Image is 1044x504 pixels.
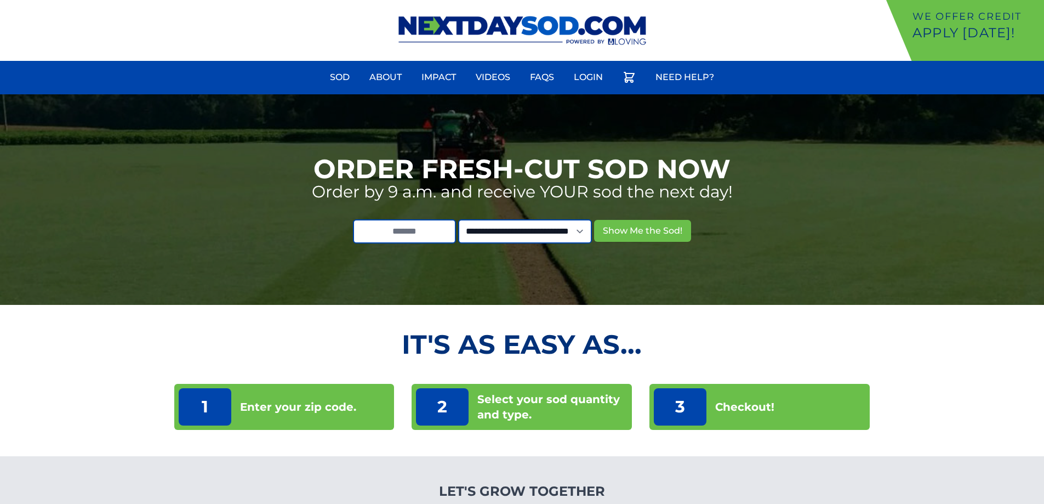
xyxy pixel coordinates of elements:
h1: Order Fresh-Cut Sod Now [313,156,731,182]
p: We offer Credit [912,9,1040,24]
p: 2 [416,388,469,426]
p: 1 [179,388,231,426]
a: Impact [415,64,463,90]
p: Checkout! [715,399,774,415]
p: Enter your zip code. [240,399,356,415]
a: Sod [323,64,356,90]
a: Login [567,64,609,90]
a: Need Help? [649,64,721,90]
p: Apply [DATE]! [912,24,1040,42]
button: Show Me the Sod! [594,220,691,242]
h4: Let's Grow Together [380,483,664,500]
a: Videos [469,64,517,90]
p: 3 [654,388,706,426]
p: Order by 9 a.m. and receive YOUR sod the next day! [312,182,733,202]
a: FAQs [523,64,561,90]
a: About [363,64,408,90]
p: Select your sod quantity and type. [477,392,627,422]
h2: It's as Easy As... [174,331,870,358]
